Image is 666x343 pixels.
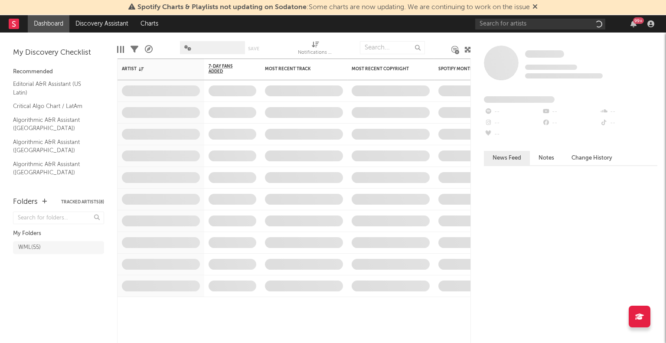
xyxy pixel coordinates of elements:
[525,65,577,70] span: Tracking Since: [DATE]
[131,37,138,62] div: Filters
[532,4,538,11] span: Dismiss
[525,73,603,78] span: 0 fans last week
[525,50,564,58] span: Some Artist
[484,106,542,118] div: --
[13,115,95,133] a: Algorithmic A&R Assistant ([GEOGRAPHIC_DATA])
[600,118,657,129] div: --
[298,37,333,62] div: Notifications (Artist)
[13,79,95,97] a: Editorial A&R Assistant (US Latin)
[13,160,95,177] a: Algorithmic A&R Assistant ([GEOGRAPHIC_DATA])
[298,48,333,58] div: Notifications (Artist)
[563,151,621,165] button: Change History
[61,200,104,204] button: Tracked Artists(8)
[13,197,38,207] div: Folders
[13,101,95,111] a: Critical Algo Chart / LatAm
[248,46,259,51] button: Save
[13,212,104,224] input: Search for folders...
[134,15,164,33] a: Charts
[352,66,417,72] div: Most Recent Copyright
[630,20,637,27] button: 99+
[209,64,243,74] span: 7-Day Fans Added
[28,15,69,33] a: Dashboard
[69,15,134,33] a: Discovery Assistant
[137,4,530,11] span: : Some charts are now updating. We are continuing to work on the issue
[633,17,644,24] div: 99 +
[13,137,95,155] a: Algorithmic A&R Assistant ([GEOGRAPHIC_DATA])
[542,118,599,129] div: --
[484,96,555,103] span: Fans Added by Platform
[525,50,564,59] a: Some Artist
[145,37,153,62] div: A&R Pipeline
[484,129,542,140] div: --
[13,241,104,254] a: WML(55)
[13,67,104,77] div: Recommended
[360,41,425,54] input: Search...
[117,37,124,62] div: Edit Columns
[122,66,187,72] div: Artist
[600,106,657,118] div: --
[137,4,307,11] span: Spotify Charts & Playlists not updating on Sodatone
[484,151,530,165] button: News Feed
[475,19,605,29] input: Search for artists
[13,229,104,239] div: My Folders
[18,242,41,253] div: WML ( 55 )
[265,66,330,72] div: Most Recent Track
[484,118,542,129] div: --
[438,66,503,72] div: Spotify Monthly Listeners
[530,151,563,165] button: Notes
[542,106,599,118] div: --
[13,48,104,58] div: My Discovery Checklist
